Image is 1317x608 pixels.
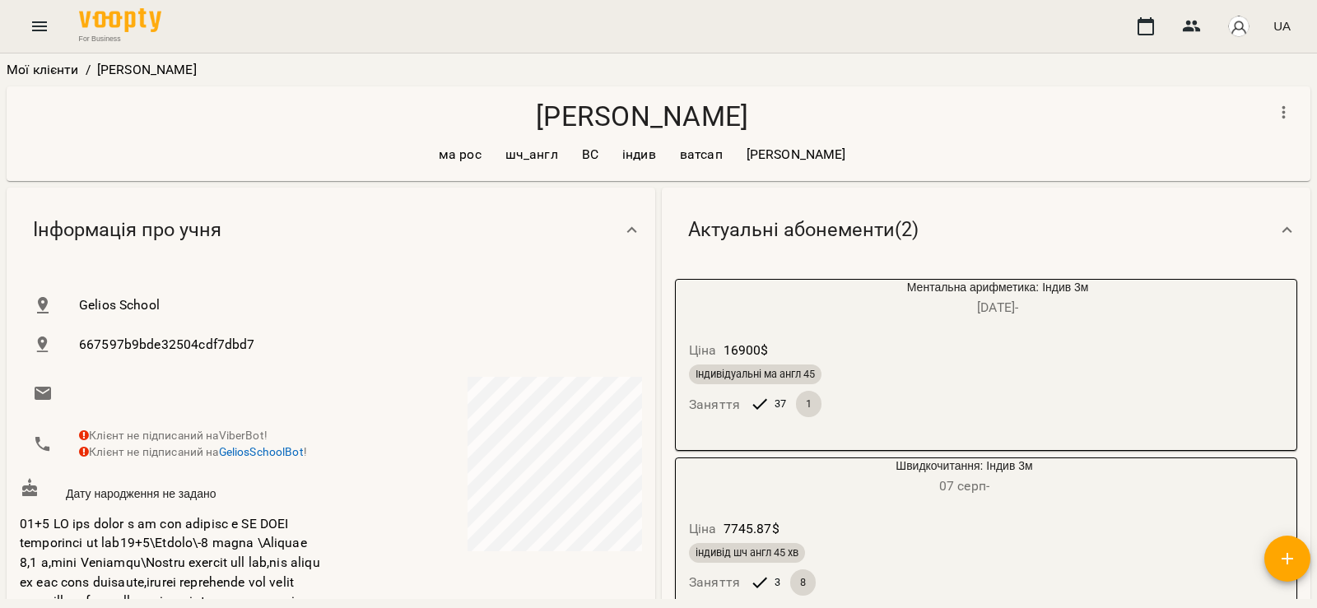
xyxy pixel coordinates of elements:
[79,335,629,355] span: 667597b9bde32504cdf7dbd7
[582,145,598,165] p: ВС
[755,458,1174,497] div: Швидкочитання: Індив 3м
[747,145,846,165] p: [PERSON_NAME]
[33,217,221,243] span: Інформація про учня
[7,188,655,272] div: Інформація про учня
[1273,17,1291,35] span: UA
[79,8,161,32] img: Voopty Logo
[765,575,790,590] span: 3
[1267,11,1297,41] button: UA
[505,145,558,165] p: шч_англ
[20,7,59,46] button: Menu
[86,60,91,80] li: /
[572,142,608,168] div: ВС
[689,571,740,594] h6: Заняття
[429,142,491,168] div: ма рос
[688,217,919,243] span: Актуальні абонементи ( 2 )
[79,295,629,315] span: Gelios School
[1227,15,1250,38] img: avatar_s.png
[97,60,197,80] p: [PERSON_NAME]
[439,145,482,165] p: ма рос
[724,341,769,360] p: 16900 $
[765,397,796,411] span: 37
[670,142,733,168] div: ватсап
[496,142,568,168] div: шч_англ
[676,458,755,497] div: Швидкочитання: Індив 3м
[79,34,161,44] span: For Business
[737,142,856,168] div: [PERSON_NAME]
[7,62,79,77] a: Мої клієнти
[689,393,740,416] h6: Заняття
[680,145,723,165] p: ватсап
[977,299,1018,315] span: [DATE] -
[676,280,1240,437] button: Ментальна арифметика: Індив 3м[DATE]- Ціна16900$Індивідуальні ма англ 45Заняття371
[219,445,304,458] a: GeliosSchoolBot
[689,367,821,382] span: Індивідуальні ма англ 45
[790,575,816,590] span: 8
[622,145,656,165] p: індив
[16,475,331,506] div: Дату народження не задано
[689,517,717,541] h6: Ціна
[79,445,307,458] span: Клієнт не підписаний на !
[939,478,989,494] span: 07 серп -
[676,280,755,318] div: Ментальна арифметика: Індив 3м
[689,339,717,362] h6: Ціна
[7,60,1310,80] nav: breadcrumb
[755,280,1240,318] div: Ментальна арифметика: Індив 3м
[612,142,666,168] div: індив
[689,545,805,560] span: індивід шч англ 45 хв
[724,519,779,539] p: 7745.87 $
[796,397,821,411] span: 1
[79,429,268,442] span: Клієнт не підписаний на ViberBot!
[20,100,1264,133] h4: [PERSON_NAME]
[662,188,1310,272] div: Актуальні абонементи(2)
